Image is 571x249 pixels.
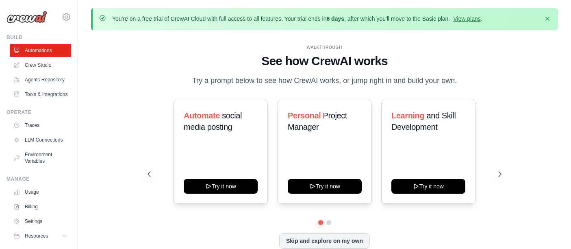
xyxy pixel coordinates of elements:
[10,59,71,72] a: Crew Studio
[7,109,71,116] div: Operate
[288,111,347,131] span: Project Manager
[453,15,480,22] a: View plans
[279,233,370,249] button: Skip and explore on my own
[10,119,71,132] a: Traces
[10,200,71,213] a: Billing
[10,133,71,146] a: LLM Connections
[391,179,465,194] button: Try it now
[148,54,502,68] h1: See how CrewAI works
[7,11,47,23] img: Logo
[112,15,482,23] p: You're on a free trial of CrewAI Cloud with full access to all features. Your trial ends in , aft...
[184,111,220,120] span: Automate
[326,15,344,22] strong: 6 days
[288,111,321,120] span: Personal
[10,229,71,242] button: Resources
[25,233,48,239] span: Resources
[10,88,71,101] a: Tools & Integrations
[184,179,258,194] button: Try it now
[184,111,242,131] span: social media posting
[188,75,461,87] p: Try a prompt below to see how CrewAI works, or jump right in and build your own.
[7,34,71,41] div: Build
[10,44,71,57] a: Automations
[10,215,71,228] a: Settings
[288,179,362,194] button: Try it now
[391,111,424,120] span: Learning
[10,73,71,86] a: Agents Repository
[148,44,502,50] div: WALKTHROUGH
[10,148,71,168] a: Environment Variables
[7,176,71,182] div: Manage
[10,186,71,199] a: Usage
